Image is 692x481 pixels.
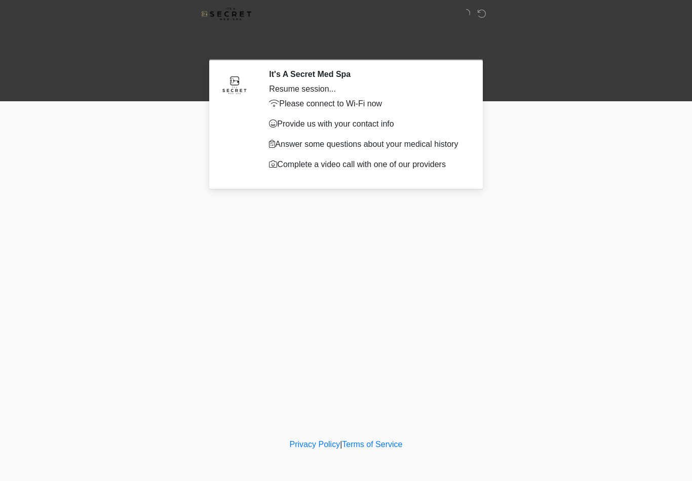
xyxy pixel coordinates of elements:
a: Privacy Policy [290,440,340,449]
img: Agent Avatar [219,69,250,100]
div: Resume session... [269,83,465,95]
p: Provide us with your contact info [269,118,465,130]
h2: It's A Secret Med Spa [269,69,465,79]
img: It's A Secret Med Spa Logo [202,8,251,20]
p: Please connect to Wi-Fi now [269,98,465,110]
a: | [340,440,342,449]
h1: ‎ ‎ [204,36,488,55]
p: Complete a video call with one of our providers [269,158,465,171]
a: Terms of Service [342,440,402,449]
p: Answer some questions about your medical history [269,138,465,150]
